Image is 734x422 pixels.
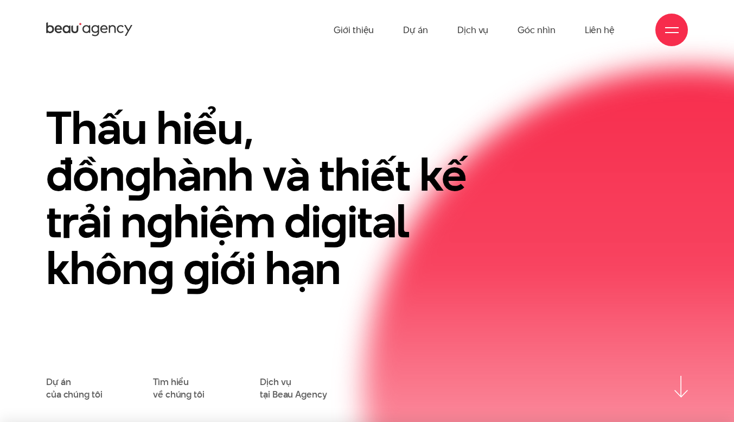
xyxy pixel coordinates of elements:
[146,190,173,253] en: g
[46,105,469,291] h1: Thấu hiểu, đồn hành và thiết kế trải n hiệm di ital khôn iới hạn
[148,236,174,300] en: g
[260,376,327,400] a: Dịch vụtại Beau Agency
[46,376,102,400] a: Dự áncủa chúng tôi
[125,143,151,206] en: g
[183,236,210,300] en: g
[321,190,347,253] en: g
[153,376,205,400] a: Tìm hiểuvề chúng tôi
